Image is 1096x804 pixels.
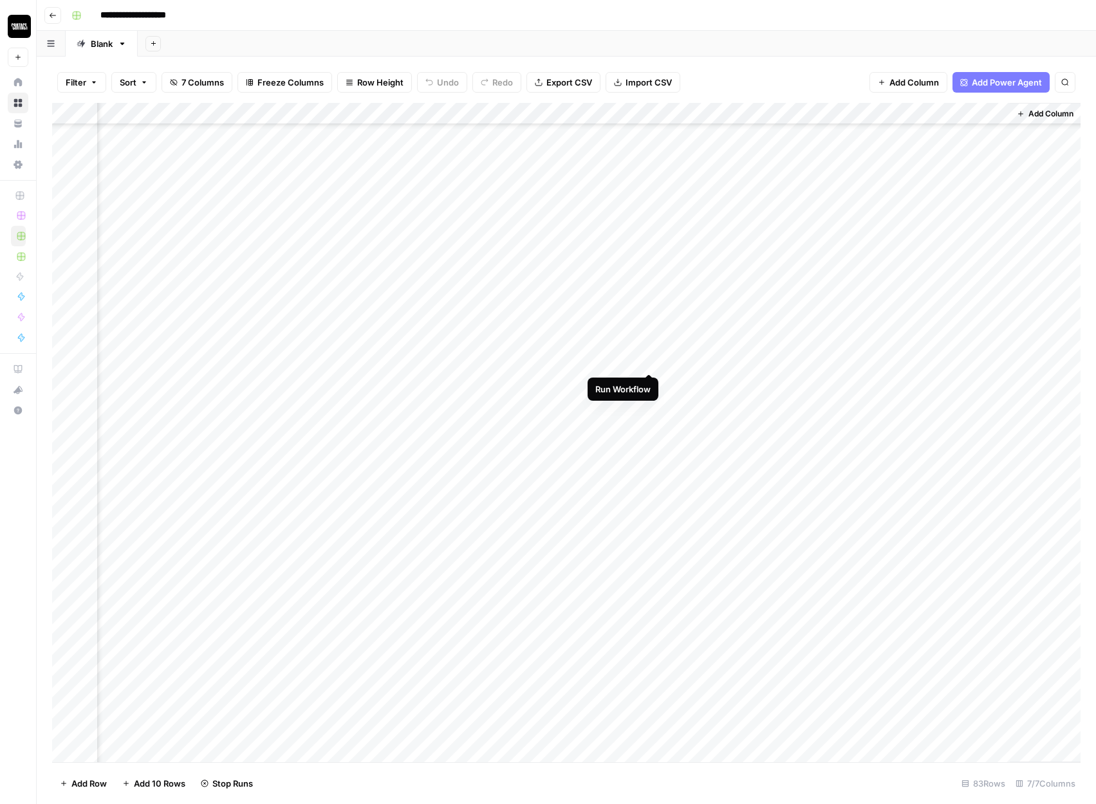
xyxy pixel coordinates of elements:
[8,72,28,93] a: Home
[952,72,1050,93] button: Add Power Agent
[417,72,467,93] button: Undo
[8,134,28,154] a: Usage
[606,72,680,93] button: Import CSV
[91,37,113,50] div: Blank
[237,72,332,93] button: Freeze Columns
[1012,105,1079,122] button: Add Column
[546,76,592,89] span: Export CSV
[212,777,253,790] span: Stop Runs
[972,76,1042,89] span: Add Power Agent
[8,154,28,175] a: Settings
[8,400,28,421] button: Help + Support
[111,72,156,93] button: Sort
[956,773,1010,794] div: 83 Rows
[66,31,138,57] a: Blank
[134,777,185,790] span: Add 10 Rows
[257,76,324,89] span: Freeze Columns
[492,76,513,89] span: Redo
[1028,108,1073,120] span: Add Column
[357,76,404,89] span: Row Height
[120,76,136,89] span: Sort
[115,773,193,794] button: Add 10 Rows
[162,72,232,93] button: 7 Columns
[8,359,28,379] a: AirOps Academy
[437,76,459,89] span: Undo
[8,379,28,400] button: What's new?
[8,113,28,134] a: Your Data
[52,773,115,794] button: Add Row
[472,72,521,93] button: Redo
[889,76,939,89] span: Add Column
[526,72,600,93] button: Export CSV
[8,15,31,38] img: Contact Studios Logo
[193,773,261,794] button: Stop Runs
[66,76,86,89] span: Filter
[1010,773,1081,794] div: 7/7 Columns
[181,76,224,89] span: 7 Columns
[869,72,947,93] button: Add Column
[8,10,28,42] button: Workspace: Contact Studios
[57,72,106,93] button: Filter
[337,72,412,93] button: Row Height
[8,93,28,113] a: Browse
[71,777,107,790] span: Add Row
[595,383,651,396] div: Run Workflow
[626,76,672,89] span: Import CSV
